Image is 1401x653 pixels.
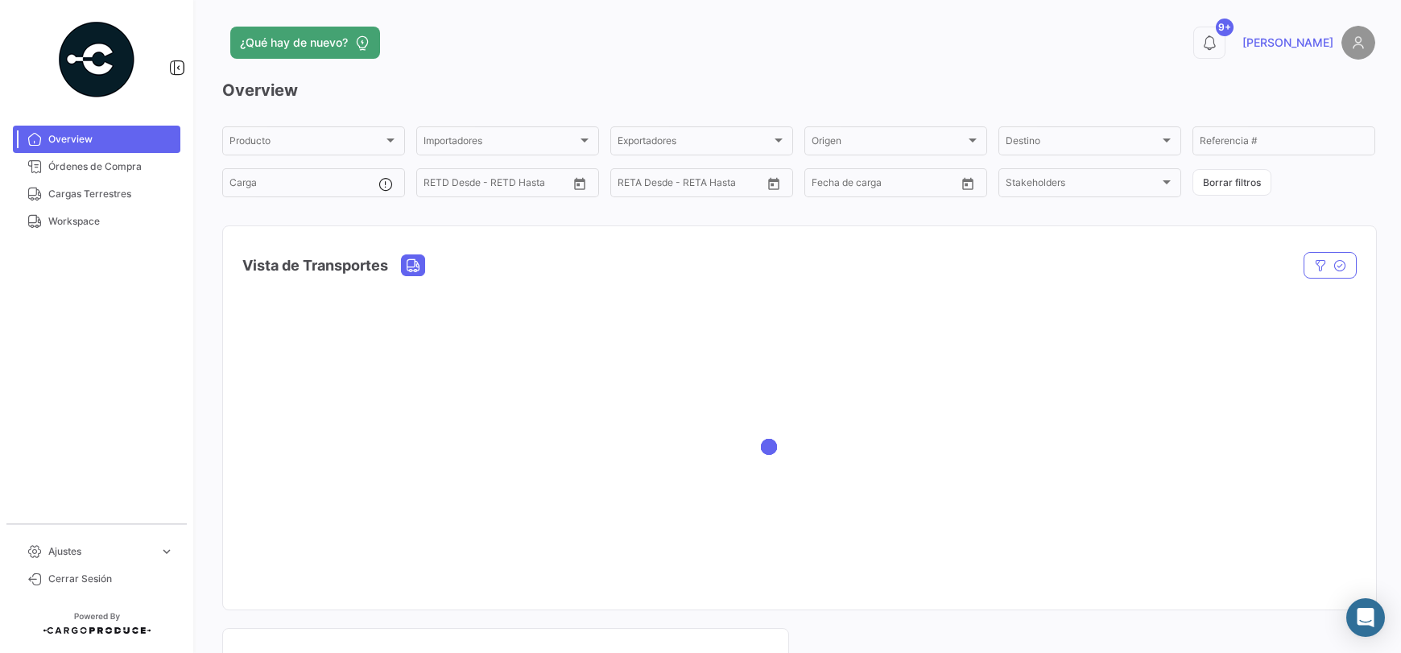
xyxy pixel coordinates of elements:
span: Ajustes [48,544,153,559]
span: Destino [1006,138,1159,149]
span: Origen [812,138,965,149]
button: Land [402,255,424,275]
span: Overview [48,132,174,147]
button: Open calendar [956,172,980,196]
img: powered-by.png [56,19,137,100]
span: Cerrar Sesión [48,572,174,586]
span: expand_more [159,544,174,559]
h4: Vista de Transportes [242,254,388,277]
input: Hasta [658,180,726,191]
button: ¿Qué hay de nuevo? [230,27,380,59]
img: placeholder-user.png [1341,26,1375,60]
div: Abrir Intercom Messenger [1346,598,1385,637]
span: Cargas Terrestres [48,187,174,201]
button: Open calendar [568,172,592,196]
input: Desde [618,180,647,191]
a: Órdenes de Compra [13,153,180,180]
a: Overview [13,126,180,153]
button: Open calendar [762,172,786,196]
span: Stakeholders [1006,180,1159,191]
span: Exportadores [618,138,771,149]
span: Workspace [48,214,174,229]
button: Borrar filtros [1192,169,1271,196]
span: Producto [229,138,383,149]
input: Desde [812,180,841,191]
input: Hasta [464,180,532,191]
a: Cargas Terrestres [13,180,180,208]
input: Desde [424,180,453,191]
a: Workspace [13,208,180,235]
h3: Overview [222,79,1375,101]
span: [PERSON_NAME] [1242,35,1333,51]
span: Órdenes de Compra [48,159,174,174]
span: ¿Qué hay de nuevo? [240,35,348,51]
span: Importadores [424,138,577,149]
input: Hasta [852,180,920,191]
